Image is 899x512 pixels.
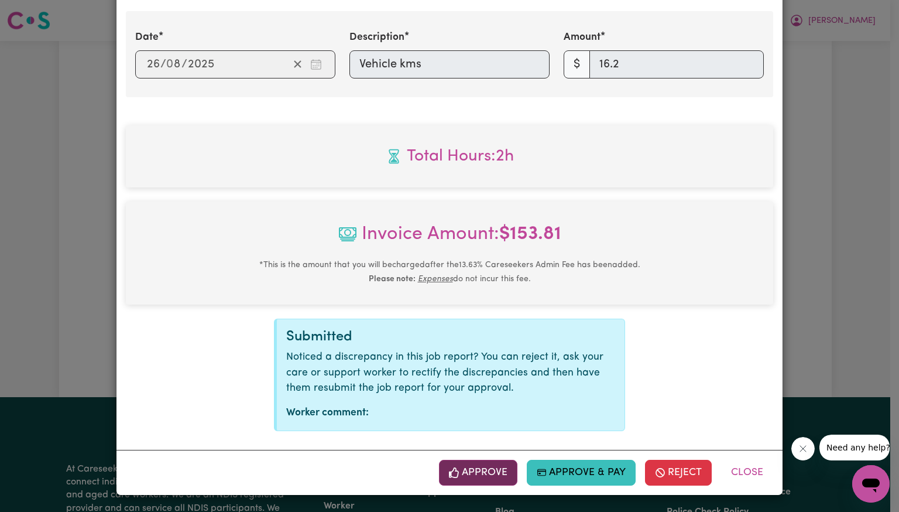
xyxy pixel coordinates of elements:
[187,56,215,73] input: ----
[721,460,773,486] button: Close
[160,58,166,71] span: /
[181,58,187,71] span: /
[259,261,640,284] small: This is the amount that you will be charged after the 13.63 % Careseekers Admin Fee has been adde...
[349,50,550,78] input: Vehicle kms
[819,435,890,460] iframe: Message from company
[369,275,416,284] b: Please note:
[307,56,325,73] button: Enter the date of expense
[167,56,181,73] input: --
[499,225,561,244] b: $ 153.81
[439,460,517,486] button: Approve
[135,30,159,45] label: Date
[286,408,369,418] strong: Worker comment:
[289,56,307,73] button: Clear date
[166,59,173,70] span: 0
[286,350,615,396] p: Noticed a discrepancy in this job report? You can reject it, ask your care or support worker to r...
[564,30,601,45] label: Amount
[852,465,890,503] iframe: Button to launch messaging window
[135,144,764,169] span: Total hours worked: 2 hours
[7,8,71,18] span: Need any help?
[418,275,453,284] u: Expenses
[645,460,712,486] button: Reject
[349,30,404,45] label: Description
[527,460,636,486] button: Approve & Pay
[135,220,764,258] span: Invoice Amount:
[146,56,160,73] input: --
[286,330,352,344] span: Submitted
[564,50,590,78] span: $
[791,437,815,460] iframe: Close message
